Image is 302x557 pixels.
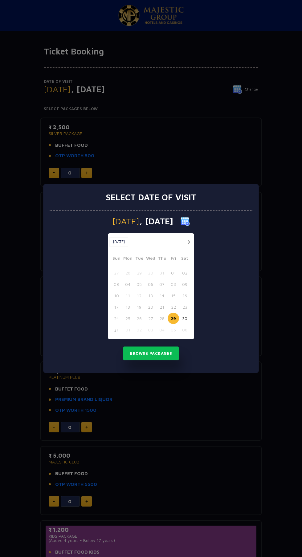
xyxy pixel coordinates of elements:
[156,278,168,290] button: 07
[156,290,168,301] button: 14
[133,290,145,301] button: 12
[112,217,139,226] span: [DATE]
[156,255,168,263] span: Thu
[133,324,145,335] button: 02
[139,217,173,226] span: , [DATE]
[145,267,156,278] button: 30
[156,267,168,278] button: 31
[106,192,196,202] h3: Select date of visit
[122,290,133,301] button: 11
[123,347,179,361] button: Browse Packages
[109,237,128,246] button: [DATE]
[179,267,190,278] button: 02
[156,313,168,324] button: 28
[168,324,179,335] button: 05
[156,324,168,335] button: 04
[133,313,145,324] button: 26
[145,255,156,263] span: Wed
[111,278,122,290] button: 03
[168,278,179,290] button: 08
[122,313,133,324] button: 25
[111,313,122,324] button: 24
[168,301,179,313] button: 22
[179,324,190,335] button: 06
[179,278,190,290] button: 09
[145,301,156,313] button: 20
[133,278,145,290] button: 05
[145,313,156,324] button: 27
[181,217,190,226] img: calender icon
[168,290,179,301] button: 15
[168,267,179,278] button: 01
[156,301,168,313] button: 21
[133,267,145,278] button: 29
[168,313,179,324] button: 29
[145,290,156,301] button: 13
[145,324,156,335] button: 03
[122,301,133,313] button: 18
[122,324,133,335] button: 01
[111,255,122,263] span: Sun
[111,324,122,335] button: 31
[179,290,190,301] button: 16
[133,255,145,263] span: Tue
[145,278,156,290] button: 06
[179,301,190,313] button: 23
[122,267,133,278] button: 28
[133,301,145,313] button: 19
[111,301,122,313] button: 17
[168,255,179,263] span: Fri
[111,290,122,301] button: 10
[122,278,133,290] button: 04
[179,255,190,263] span: Sat
[122,255,133,263] span: Mon
[179,313,190,324] button: 30
[111,267,122,278] button: 27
